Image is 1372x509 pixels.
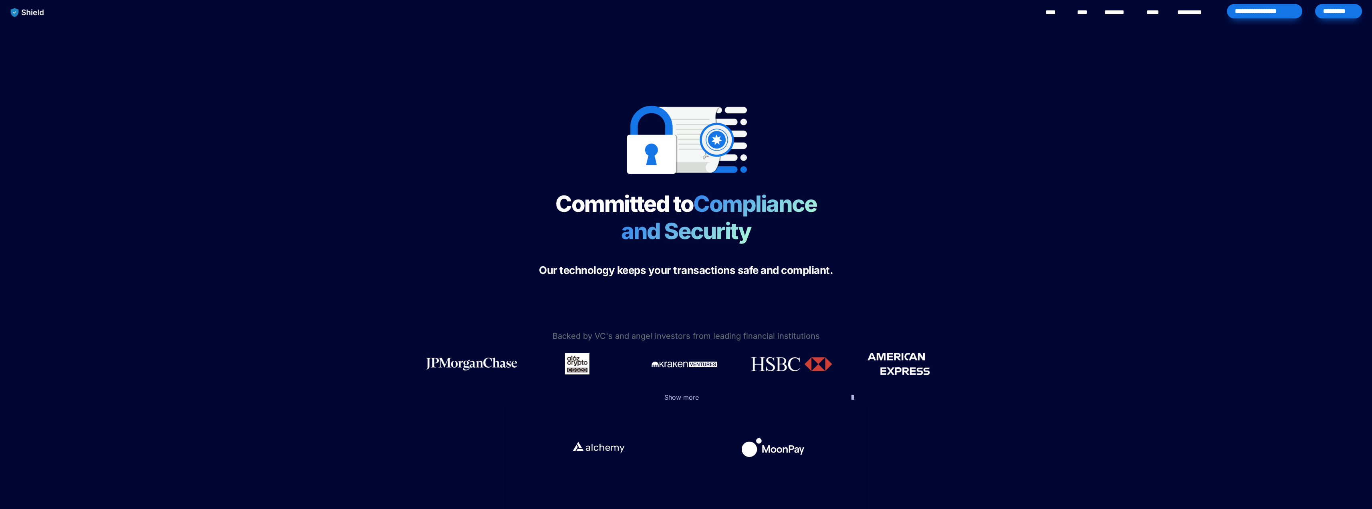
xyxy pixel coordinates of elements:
[506,385,866,410] button: Show more
[539,264,833,276] span: Our technology keeps your transactions safe and compliant.
[553,331,820,341] span: Backed by VC's and angel investors from leading financial institutions
[555,190,693,217] span: Committed to
[664,393,699,401] span: Show more
[7,4,48,21] img: website logo
[621,190,825,245] span: Compliance and Security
